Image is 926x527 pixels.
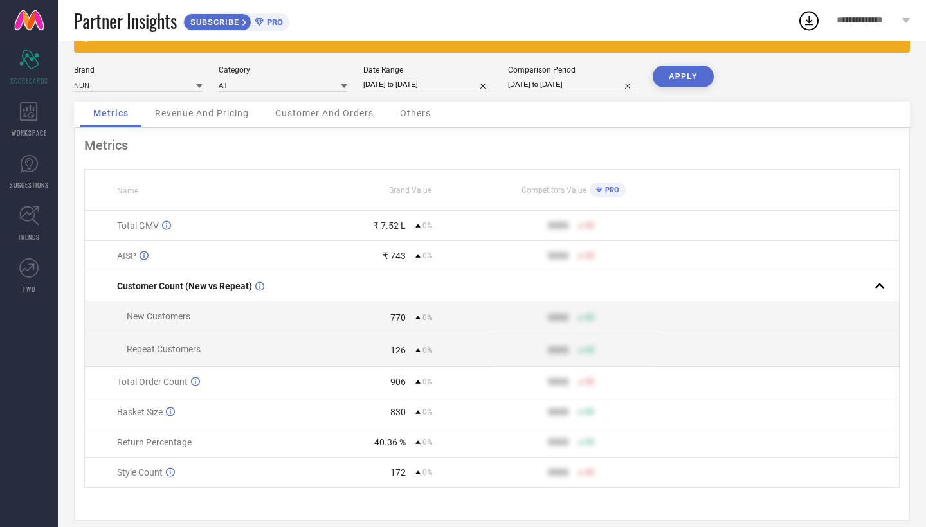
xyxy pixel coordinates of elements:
div: 9999 [548,312,568,323]
div: 126 [390,345,406,355]
span: 0% [422,221,433,230]
span: 0% [422,377,433,386]
span: 0% [422,438,433,447]
div: 830 [390,407,406,417]
span: PRO [602,186,619,194]
span: Customer And Orders [275,108,374,118]
div: Open download list [797,9,821,32]
div: Comparison Period [508,66,637,75]
span: SUGGESTIONS [10,180,49,190]
span: 50 [585,346,594,355]
span: 50 [585,221,594,230]
div: 9999 [548,345,568,355]
button: APPLY [653,66,714,87]
input: Select date range [363,78,492,91]
a: SUBSCRIBEPRO [183,10,289,31]
span: SCORECARDS [10,76,48,85]
div: 9999 [548,251,568,261]
span: 0% [422,313,433,322]
span: SUBSCRIBE [184,17,242,27]
span: New Customers [127,311,190,321]
span: Brand Value [389,186,431,195]
span: 0% [422,407,433,416]
div: 40.36 % [374,437,406,447]
span: Basket Size [117,407,163,417]
span: Metrics [93,108,129,118]
span: 50 [585,438,594,447]
div: ₹ 743 [383,251,406,261]
span: TRENDS [18,232,40,242]
span: Total Order Count [117,377,188,387]
span: Style Count [117,467,163,478]
div: Date Range [363,66,492,75]
span: Customer Count (New vs Repeat) [117,281,252,291]
span: 50 [585,407,594,416]
span: 0% [422,251,433,260]
div: 770 [390,312,406,323]
div: 9999 [548,407,568,417]
span: Others [400,108,431,118]
span: Competitors Value [522,186,586,195]
div: 9999 [548,220,568,231]
div: 172 [390,467,406,478]
div: Category [219,66,347,75]
span: Repeat Customers [127,344,201,354]
span: Total GMV [117,220,159,231]
span: 50 [585,251,594,260]
div: 906 [390,377,406,387]
span: Name [117,186,138,195]
span: WORKSPACE [12,128,47,138]
span: Partner Insights [74,8,177,34]
div: ₹ 7.52 L [373,220,406,231]
span: 50 [585,377,594,386]
span: 0% [422,346,433,355]
span: 0% [422,468,433,477]
span: AISP [117,251,136,261]
span: Revenue And Pricing [155,108,249,118]
div: 9999 [548,467,568,478]
div: Metrics [84,138,900,153]
div: 9999 [548,377,568,387]
span: 50 [585,313,594,322]
div: 9999 [548,437,568,447]
span: PRO [264,17,283,27]
span: 50 [585,468,594,477]
span: FWD [23,284,35,294]
span: Return Percentage [117,437,192,447]
div: Brand [74,66,203,75]
input: Select comparison period [508,78,637,91]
